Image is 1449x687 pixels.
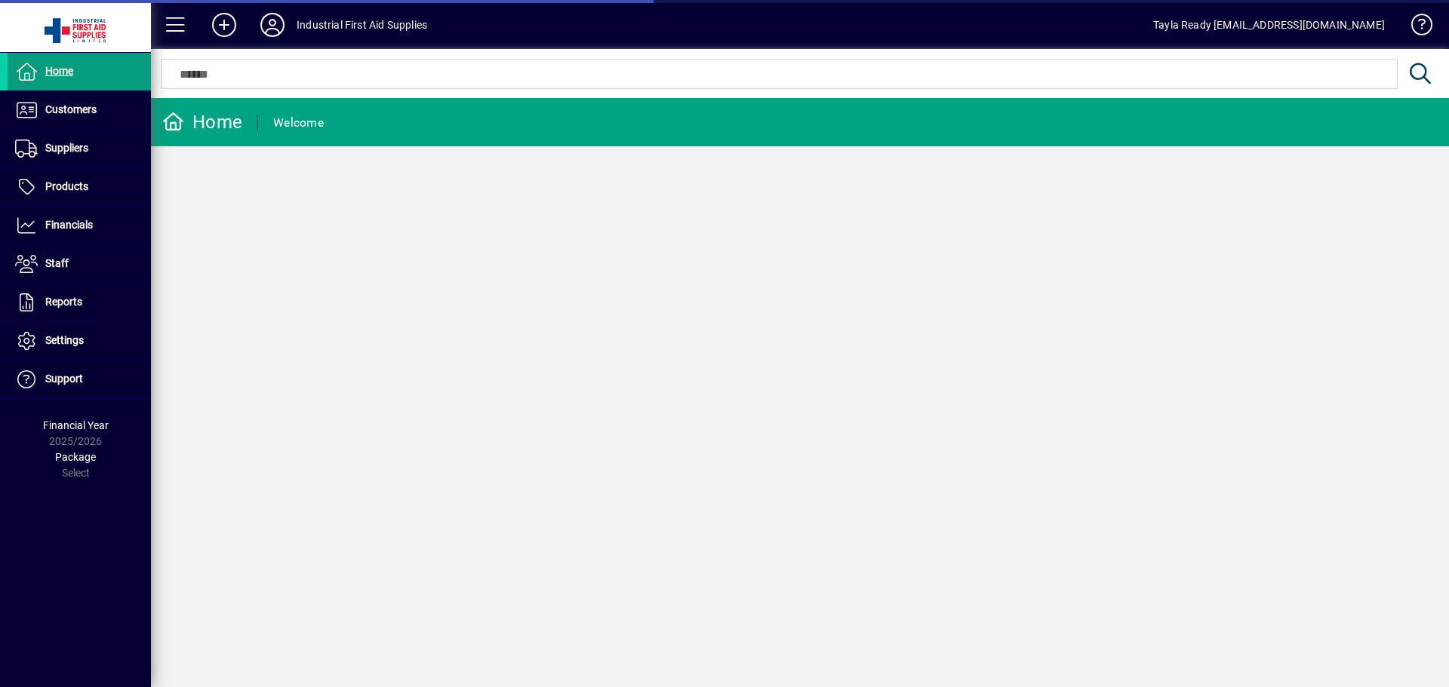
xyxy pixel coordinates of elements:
span: Home [45,65,73,77]
a: Settings [8,322,151,360]
span: Reports [45,296,82,308]
span: Package [55,451,96,463]
span: Staff [45,257,69,269]
div: Welcome [273,111,324,135]
span: Customers [45,103,97,115]
a: Knowledge Base [1400,3,1430,52]
a: Financials [8,207,151,244]
a: Customers [8,91,151,129]
span: Support [45,373,83,385]
a: Staff [8,245,151,283]
a: Reports [8,284,151,321]
span: Suppliers [45,142,88,154]
div: Industrial First Aid Supplies [297,13,427,37]
a: Suppliers [8,130,151,167]
button: Profile [248,11,297,38]
span: Financials [45,219,93,231]
div: Home [162,110,242,134]
span: Products [45,180,88,192]
span: Settings [45,334,84,346]
div: Tayla Ready [EMAIL_ADDRESS][DOMAIN_NAME] [1153,13,1385,37]
a: Products [8,168,151,206]
span: Financial Year [43,419,109,431]
button: Add [200,11,248,38]
a: Support [8,360,151,398]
